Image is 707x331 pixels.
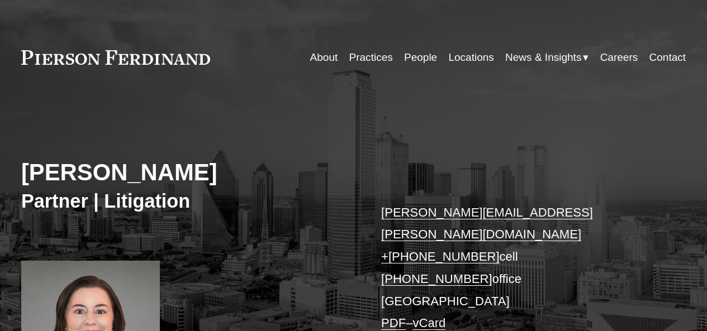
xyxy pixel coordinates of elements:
a: [PERSON_NAME][EMAIL_ADDRESS][PERSON_NAME][DOMAIN_NAME] [381,205,593,242]
a: Locations [448,47,494,68]
a: vCard [412,316,445,330]
h2: [PERSON_NAME] [21,159,354,187]
a: People [404,47,437,68]
a: Practices [349,47,393,68]
a: PDF [381,316,406,330]
a: Contact [649,47,686,68]
a: [PHONE_NUMBER] [381,272,492,286]
span: News & Insights [505,48,581,67]
h3: Partner | Litigation [21,189,354,213]
a: folder dropdown [505,47,589,68]
a: [PHONE_NUMBER] [388,250,500,263]
a: About [310,47,338,68]
a: + [381,250,388,263]
a: Careers [600,47,638,68]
